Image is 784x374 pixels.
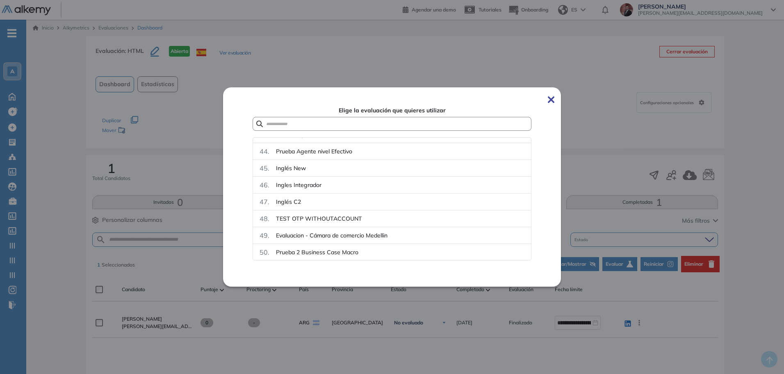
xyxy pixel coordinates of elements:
img: Cerrar [548,96,554,103]
span: 49 . [260,230,269,240]
span: Prueba Agente nivel Efectivo [276,147,352,156]
div: 50.Prueba 2 Business Case Macro [253,244,531,261]
div: 49.Evaluacion - Cámara de comercio Medellin [253,227,531,244]
span: 45 . [260,163,269,173]
div: 47.Inglés C2 [253,194,531,210]
span: 46 . [260,180,269,190]
span: Inglés C2 [276,198,301,206]
span: Ingles Integrador [276,181,321,189]
div: 44.Prueba Agente nivel Efectivo [253,143,531,160]
span: 47 . [260,197,269,207]
span: Evaluacion - Cámara de comercio Medellin [276,231,387,240]
div: 46.Ingles Integrador [253,177,531,194]
div: 45.Inglés New [253,160,531,177]
span: Prueba 2 Business Case Macro [276,248,358,257]
span: Elige la evaluación que quieres utilizar [246,107,538,114]
span: 48 . [260,214,269,223]
span: Inglés New [276,164,306,173]
span: TEST OTP WITHOUTACCOUNT [276,214,362,223]
span: 44 . [260,146,269,156]
span: 50 . [260,247,269,257]
div: 48.TEST OTP WITHOUTACCOUNT [253,210,531,227]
